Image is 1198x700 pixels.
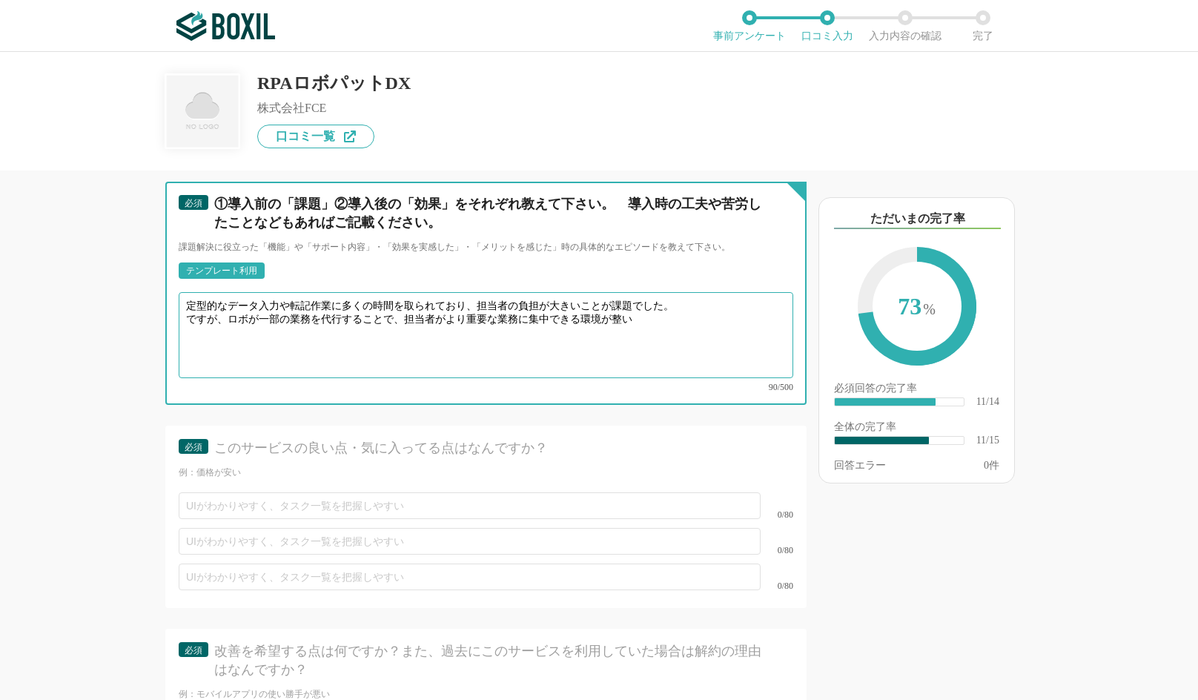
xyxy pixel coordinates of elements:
input: UIがわかりやすく、タスク一覧を把握しやすい [179,564,761,590]
div: 0/80 [761,546,793,555]
input: UIがわかりやすく、タスク一覧を把握しやすい [179,492,761,519]
span: 口コミ一覧 [276,131,335,142]
img: ボクシルSaaS_ロゴ [176,11,275,41]
li: 口コミ入力 [788,10,866,42]
span: 0 [984,460,989,471]
li: 入力内容の確認 [866,10,944,42]
div: 例：価格が安い [179,466,793,479]
input: UIがわかりやすく、タスク一覧を把握しやすい [179,528,761,555]
div: 90/500 [179,383,793,392]
div: 0/80 [761,581,793,590]
div: 回答エラー [834,460,886,471]
div: ただいまの完了率 [834,210,1001,229]
div: テンプレート利用 [186,266,257,275]
div: 全体の完了率 [834,422,999,435]
div: 11/15 [976,435,999,446]
div: RPAロボパットDX [257,74,411,92]
div: 改善を希望する点は何ですか？また、過去にこのサービスを利用していた場合は解約の理由はなんですか？ [214,642,767,679]
span: 73 [873,262,962,354]
span: 必須 [185,645,202,656]
span: % [923,301,936,317]
li: 完了 [944,10,1022,42]
div: このサービスの良い点・気に入ってる点はなんですか？ [214,439,767,458]
div: 0/80 [761,510,793,519]
div: ​ [835,437,929,444]
div: 必須回答の完了率 [834,383,999,397]
a: 口コミ一覧 [257,125,374,148]
li: 事前アンケート [710,10,788,42]
div: 件 [984,460,999,471]
span: 必須 [185,442,202,452]
div: 課題解決に役立った「機能」や「サポート内容」・「効果を実感した」・「メリットを感じた」時の具体的なエピソードを教えて下さい。 [179,241,793,254]
div: ①導入前の「課題」②導入後の「効果」をそれぞれ教えて下さい。 導入時の工夫や苦労したことなどもあればご記載ください。 [214,195,767,232]
span: 必須 [185,198,202,208]
div: 株式会社FCE [257,102,411,114]
div: 11/14 [976,397,999,407]
div: ​ [835,398,936,406]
